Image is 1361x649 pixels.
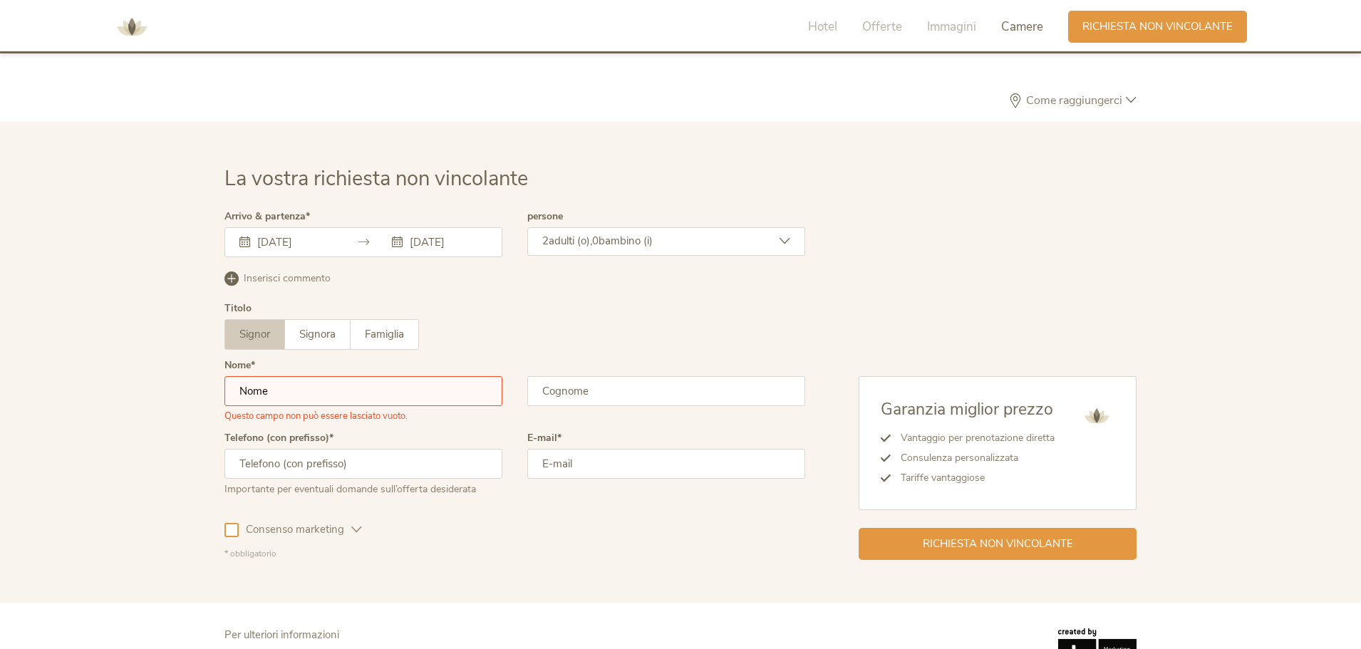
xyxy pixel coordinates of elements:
span: Questo campo non può essere lasciato vuoto. [224,406,408,422]
span: Famiglia [365,327,404,341]
span: La vostra richiesta non vincolante [224,165,528,192]
input: E-mail [527,449,805,479]
a: AMONTI & LUNARIS Wellnessresort [110,21,153,31]
li: Tariffe vantaggiose [891,468,1055,488]
span: Consenso marketing [239,522,351,537]
span: adulti (o), [549,234,592,248]
span: Camere [1001,19,1043,35]
label: Arrivo & partenza [224,212,310,222]
label: Nome [224,360,255,370]
span: Garanzia miglior prezzo [881,398,1053,420]
span: Come raggiungerci [1023,95,1126,106]
input: Arrivo [254,235,335,249]
li: Consulenza personalizzata [891,448,1055,468]
div: * obbligatorio [224,548,805,560]
span: Inserisci commento [244,271,331,286]
span: Immagini [927,19,976,35]
span: Richiesta non vincolante [923,536,1073,551]
label: Telefono (con prefisso) [224,433,333,443]
input: Partenza [406,235,487,249]
span: bambino (i) [599,234,653,248]
input: Telefono (con prefisso) [224,449,502,479]
span: Hotel [808,19,837,35]
label: E-mail [527,433,562,443]
img: AMONTI & LUNARIS Wellnessresort [1079,398,1114,434]
label: persone [527,212,563,222]
span: Richiesta non vincolante [1082,19,1233,34]
span: Signora [299,327,336,341]
span: Offerte [862,19,902,35]
img: AMONTI & LUNARIS Wellnessresort [110,6,153,48]
div: Importante per eventuali domande sull’offerta desiderata [224,479,502,497]
input: Nome [224,376,502,406]
span: Signor [239,327,270,341]
input: Cognome [527,376,805,406]
li: Vantaggio per prenotazione diretta [891,428,1055,448]
span: 2 [542,234,549,248]
span: 0 [592,234,599,248]
span: Per ulteriori informazioni [224,628,339,642]
div: Titolo [224,303,252,313]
